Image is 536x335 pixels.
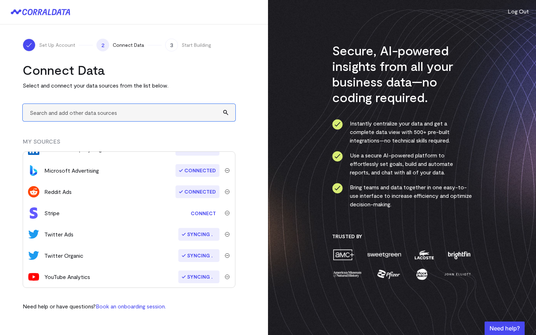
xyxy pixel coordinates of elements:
[332,119,343,130] img: ico-check-circle-4b19435c.svg
[332,151,343,162] img: ico-check-circle-4b19435c.svg
[44,230,73,239] div: Twitter Ads
[367,249,402,261] img: sweetgreen-1d1fb32c.png
[28,186,39,197] img: reddit_ads-149c8797.svg
[332,119,472,145] li: Instantly centralize your data and get a complete data view with 500+ pre-built integrations—no t...
[96,39,109,51] span: 2
[44,188,72,196] div: Reddit Ads
[44,273,90,281] div: YouTube Analytics
[23,302,166,311] p: Need help or have questions?
[178,228,219,241] span: Syncing
[23,62,235,78] h2: Connect Data
[175,185,219,198] span: Connected
[332,183,343,194] img: ico-check-circle-4b19435c.svg
[332,249,355,261] img: amc-0b11a8f1.png
[28,250,39,261] img: twitter-84440d70.svg
[28,229,39,240] img: twitter_ads-84440d70.svg
[175,164,219,177] span: Connected
[332,151,472,177] li: Use a secure AI-powered platform to effortlessly set goals, build and automate reports, and chat ...
[332,183,472,208] li: Bring teams and data together in one easy-to-use interface to increase efficiency and optimize de...
[446,249,472,261] img: brightfin-a251e171.png
[28,271,39,283] img: youtube_analytics-c712eb91.svg
[23,137,235,151] div: MY SOURCES
[39,41,75,49] span: Set Up Account
[23,81,235,90] p: Select and connect your data sources from the list below.
[187,207,219,220] a: Connect
[28,165,39,176] img: bingads-f64eff47.svg
[332,233,472,240] h3: Trusted By
[332,268,363,280] img: amnh-5afada46.png
[44,209,60,217] div: Stripe
[332,43,472,105] h3: Secure, AI-powered insights from all your business data—no coding required.
[443,268,472,280] img: john-elliott-25751c40.png
[225,168,230,173] img: trash-40e54a27.svg
[113,41,144,49] span: Connect Data
[414,249,435,261] img: lacoste-7a6b0538.png
[44,166,99,175] div: Microsoft Advertising
[178,249,219,262] span: Syncing
[28,207,39,219] img: stripe-ba84f8e2.svg
[376,268,401,280] img: pfizer-e137f5fc.png
[178,270,219,283] span: Syncing
[26,41,33,49] img: ico-check-white-5ff98cb1.svg
[508,7,529,16] button: Log Out
[44,251,83,260] div: Twitter Organic
[23,104,235,121] input: Search and add other data sources
[225,274,230,279] img: trash-40e54a27.svg
[225,253,230,258] img: trash-40e54a27.svg
[225,211,230,216] img: trash-40e54a27.svg
[225,189,230,194] img: trash-40e54a27.svg
[96,303,166,309] a: Book an onboarding session.
[182,41,211,49] span: Start Building
[165,39,178,51] span: 3
[415,268,429,280] img: moon-juice-c312e729.png
[225,232,230,237] img: trash-40e54a27.svg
